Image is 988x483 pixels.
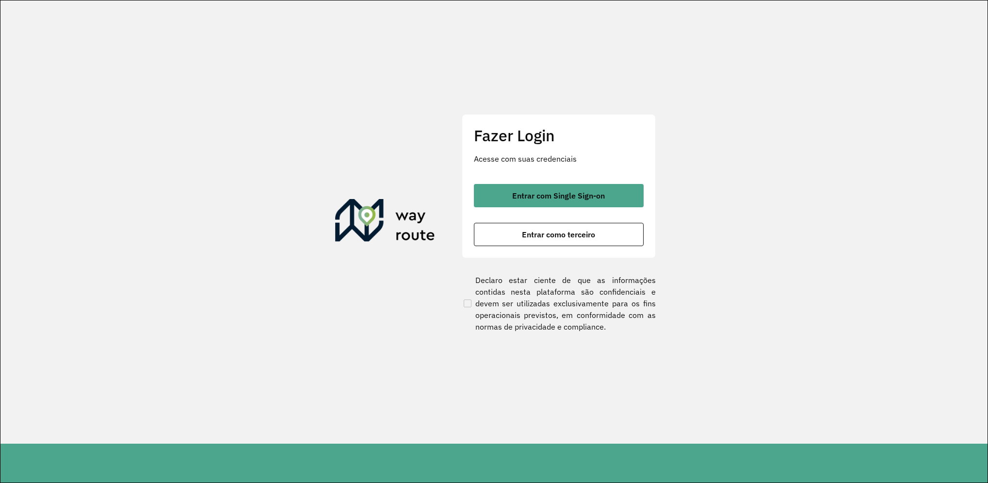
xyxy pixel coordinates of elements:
button: button [474,223,644,246]
img: Roteirizador AmbevTech [335,199,435,246]
button: button [474,184,644,207]
label: Declaro estar ciente de que as informações contidas nesta plataforma são confidenciais e devem se... [462,274,656,333]
p: Acesse com suas credenciais [474,153,644,165]
span: Entrar como terceiro [522,231,595,238]
span: Entrar com Single Sign-on [512,192,605,200]
h2: Fazer Login [474,126,644,145]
